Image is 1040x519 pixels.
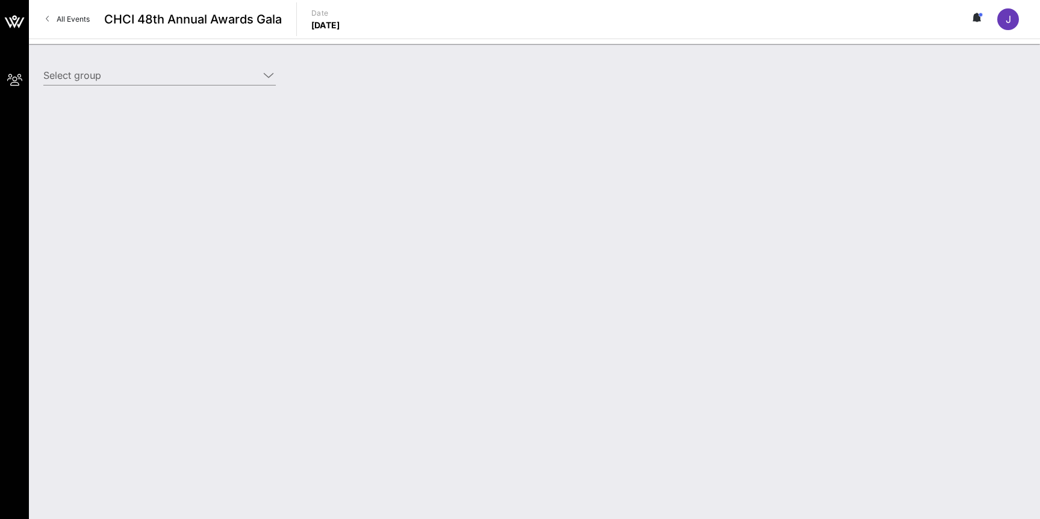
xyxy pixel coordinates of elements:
[39,10,97,29] a: All Events
[311,19,340,31] p: [DATE]
[104,10,282,28] span: CHCI 48th Annual Awards Gala
[1006,13,1011,25] span: J
[57,14,90,23] span: All Events
[997,8,1019,30] div: J
[311,7,340,19] p: Date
